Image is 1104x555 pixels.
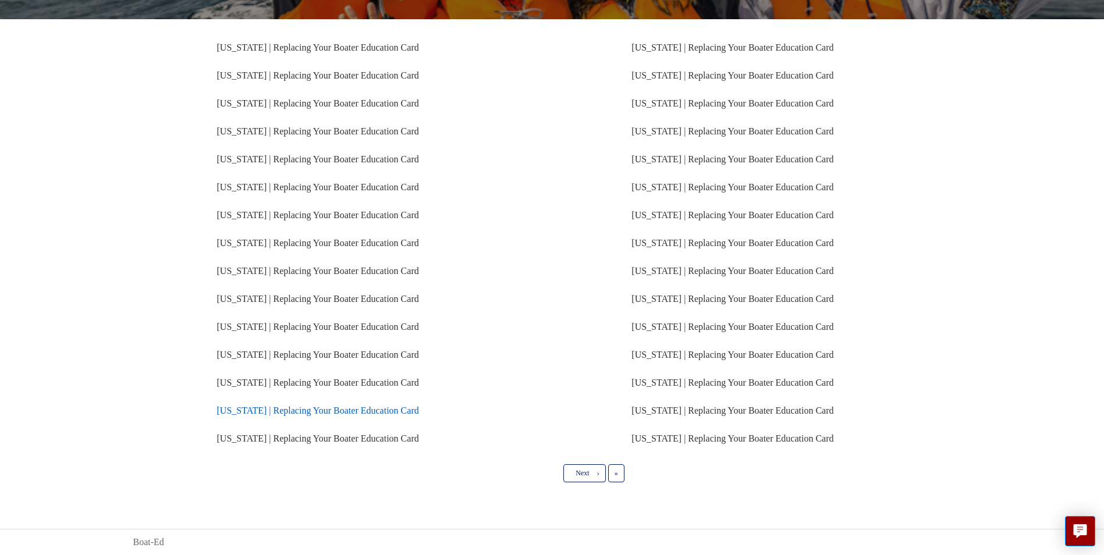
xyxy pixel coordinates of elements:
[631,70,833,80] a: [US_STATE] | Replacing Your Boater Education Card
[631,42,833,52] a: [US_STATE] | Replacing Your Boater Education Card
[1065,516,1095,546] button: Live chat
[217,154,419,164] a: [US_STATE] | Replacing Your Boater Education Card
[217,266,419,276] a: [US_STATE] | Replacing Your Boater Education Card
[217,238,419,248] a: [US_STATE] | Replacing Your Boater Education Card
[615,469,618,477] span: »
[217,322,419,332] a: [US_STATE] | Replacing Your Boater Education Card
[631,154,833,164] a: [US_STATE] | Replacing Your Boater Education Card
[631,405,833,415] a: [US_STATE] | Replacing Your Boater Education Card
[217,210,419,220] a: [US_STATE] | Replacing Your Boater Education Card
[217,126,419,136] a: [US_STATE] | Replacing Your Boater Education Card
[576,469,589,477] span: Next
[597,469,599,477] span: ›
[563,464,605,482] a: Next
[217,42,419,52] a: [US_STATE] | Replacing Your Boater Education Card
[217,405,419,415] a: [US_STATE] | Replacing Your Boater Education Card
[217,433,419,443] a: [US_STATE] | Replacing Your Boater Education Card
[631,266,833,276] a: [US_STATE] | Replacing Your Boater Education Card
[217,70,419,80] a: [US_STATE] | Replacing Your Boater Education Card
[631,182,833,192] a: [US_STATE] | Replacing Your Boater Education Card
[631,350,833,360] a: [US_STATE] | Replacing Your Boater Education Card
[217,98,419,108] a: [US_STATE] | Replacing Your Boater Education Card
[631,210,833,220] a: [US_STATE] | Replacing Your Boater Education Card
[631,98,833,108] a: [US_STATE] | Replacing Your Boater Education Card
[631,294,833,304] a: [US_STATE] | Replacing Your Boater Education Card
[631,126,833,136] a: [US_STATE] | Replacing Your Boater Education Card
[631,238,833,248] a: [US_STATE] | Replacing Your Boater Education Card
[631,322,833,332] a: [US_STATE] | Replacing Your Boater Education Card
[217,182,419,192] a: [US_STATE] | Replacing Your Boater Education Card
[631,433,833,443] a: [US_STATE] | Replacing Your Boater Education Card
[217,350,419,360] a: [US_STATE] | Replacing Your Boater Education Card
[133,535,164,549] a: Boat-Ed
[217,294,419,304] a: [US_STATE] | Replacing Your Boater Education Card
[631,378,833,387] a: [US_STATE] | Replacing Your Boater Education Card
[217,378,419,387] a: [US_STATE] | Replacing Your Boater Education Card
